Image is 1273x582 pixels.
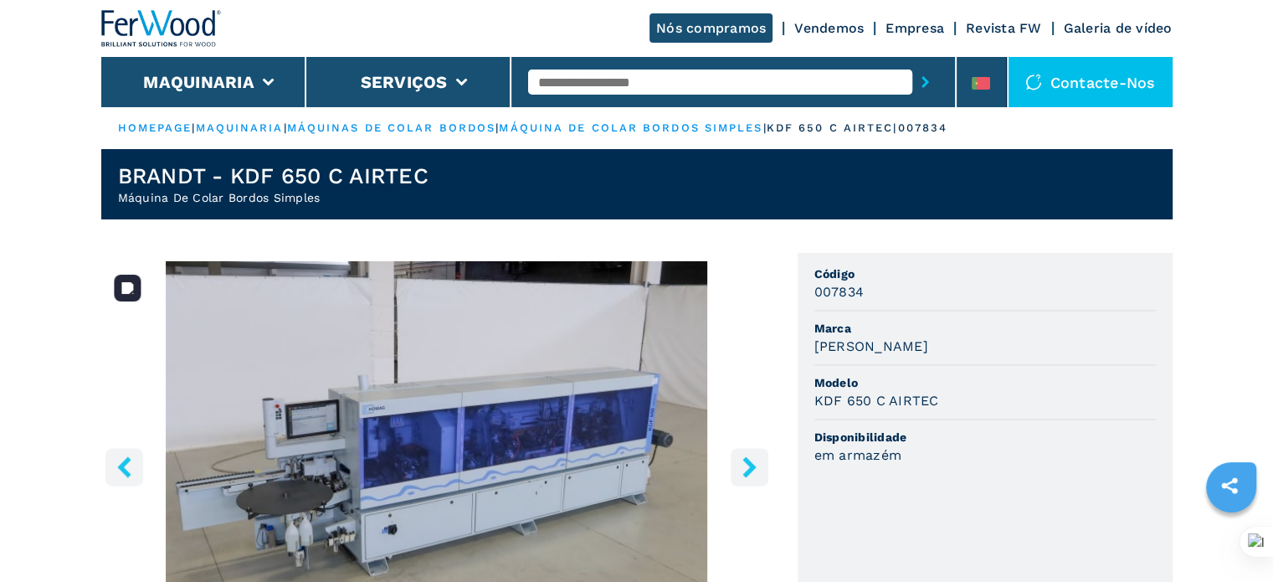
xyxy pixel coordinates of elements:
[118,189,429,206] h2: Máquina De Colar Bordos Simples
[912,63,938,101] button: submit-button
[499,121,762,134] a: máquina de colar bordos simples
[143,72,254,92] button: Maquinaria
[966,20,1042,36] a: Revista FW
[814,391,939,410] h3: KDF 650 C AIRTEC
[495,121,499,134] span: |
[101,10,222,47] img: Ferwood
[118,162,429,189] h1: BRANDT - KDF 650 C AIRTEC
[814,282,865,301] h3: 007834
[897,121,947,136] p: 007834
[1009,57,1173,107] div: Contacte-nos
[649,13,773,43] a: Nós compramos
[814,446,902,465] h3: em armazém
[1025,74,1042,90] img: Contacte-nos
[762,121,766,134] span: |
[1202,507,1260,569] iframe: Chat
[1064,20,1173,36] a: Galeria de vídeo
[814,337,928,356] h3: [PERSON_NAME]
[814,265,1156,282] span: Código
[1209,465,1250,507] a: sharethis
[118,121,192,134] a: HOMEPAGE
[284,121,287,134] span: |
[361,72,448,92] button: Serviços
[814,374,1156,391] span: Modelo
[192,121,195,134] span: |
[196,121,284,134] a: maquinaria
[814,429,1156,446] span: Disponibilidade
[767,121,898,136] p: kdf 650 c airtec |
[885,20,944,36] a: Empresa
[105,448,143,486] button: left-button
[814,320,1156,337] span: Marca
[287,121,495,134] a: máquinas de colar bordos
[794,20,864,36] a: Vendemos
[731,448,768,486] button: right-button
